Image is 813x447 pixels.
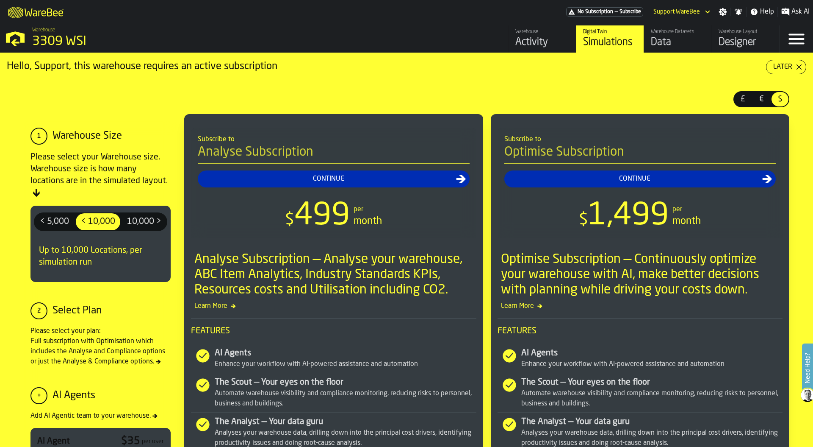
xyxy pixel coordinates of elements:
label: button-switch-multi-10,000 > [121,212,167,231]
div: Subscribe to [198,134,470,145]
div: The Scout — Your eyes on the floor [521,377,783,388]
div: month [672,215,701,228]
div: The Analyst — Your data guru [521,416,783,428]
div: Add AI Agentic team to your warehouse. [30,411,171,421]
label: button-toggle-Settings [715,8,730,16]
div: Enhance your workflow with AI-powered assistance and automation [521,359,783,369]
div: Warehouse Layout [719,29,772,35]
label: button-switch-multi-£ [733,91,752,107]
div: Designer [719,36,772,49]
label: button-toggle-Ask AI [778,7,813,17]
div: AI Agents [521,347,783,359]
div: The Scout — Your eyes on the floor [215,377,476,388]
div: Please select your Warehouse size. Warehouse size is how many locations are in the simulated layout. [30,151,171,199]
div: Menu Subscription [566,7,643,17]
div: Warehouse Size [53,129,122,143]
span: Subscribe [619,9,641,15]
span: Learn More [498,301,783,311]
span: — [615,9,618,15]
a: link-to-/wh/i/d1ef1afb-ce11-4124-bdae-ba3d01893ec0/pricing/ [566,7,643,17]
label: Need Help? [803,344,812,392]
span: Learn More [191,301,476,311]
div: thumb [76,213,120,230]
div: Automate warehouse visibility and compliance monitoring, reducing risks to personnel, business an... [215,388,476,409]
span: $ [285,212,294,229]
a: link-to-/wh/i/d1ef1afb-ce11-4124-bdae-ba3d01893ec0/feed/ [508,25,576,53]
div: thumb [753,92,770,106]
button: button-Continue [504,170,776,187]
span: < 5,000 [36,215,72,229]
div: per user [142,438,164,445]
div: per [672,204,682,215]
div: DropdownMenuValue-Support WareBee [650,7,712,17]
div: thumb [772,92,788,106]
span: < 10,000 [77,215,119,229]
span: 10,000 > [124,215,165,229]
div: Enhance your workflow with AI-powered assistance and automation [215,359,476,369]
div: Please select your plan: Full subscription with Optimisation which includes the Analyse and Compl... [30,326,171,367]
div: AI Agents [215,347,476,359]
div: thumb [35,213,74,230]
div: per [354,204,363,215]
div: + [30,387,47,404]
div: Hello, Support, this warehouse requires an active subscription [7,60,766,73]
span: $ [579,212,588,229]
span: Help [760,7,774,17]
div: Activity [515,36,569,49]
span: Warehouse [32,27,55,33]
label: button-toggle-Notifications [731,8,746,16]
div: Warehouse Datasets [651,29,705,35]
div: Data [651,36,705,49]
div: thumb [122,213,166,230]
div: Later [770,62,796,72]
div: The Analyst — Your data guru [215,416,476,428]
span: € [755,94,768,105]
div: month [354,215,382,228]
span: 499 [294,201,350,232]
div: Warehouse [515,29,569,35]
div: AI Agents [53,389,95,402]
div: Select Plan [53,304,102,318]
label: button-switch-multi-$ [771,91,789,107]
div: Subscribe to [504,134,776,145]
h4: Optimise Subscription [504,145,776,164]
span: 1,499 [588,201,669,232]
div: thumb [734,92,751,106]
a: link-to-/wh/i/d1ef1afb-ce11-4124-bdae-ba3d01893ec0/data [644,25,711,53]
span: No Subscription [578,9,613,15]
label: button-switch-multi-< 10,000 [75,212,121,231]
span: Features [498,325,783,337]
label: button-toggle-Help [747,7,777,17]
div: Optimise Subscription — Continuously optimize your warehouse with AI, make better decisions with ... [501,252,783,298]
div: Up to 10,000 Locations, per simulation run [34,238,167,275]
div: Continue [201,174,456,184]
div: 2 [30,302,47,319]
div: DropdownMenuValue-Support WareBee [653,8,700,15]
span: Features [191,325,476,337]
a: link-to-/wh/i/d1ef1afb-ce11-4124-bdae-ba3d01893ec0/designer [711,25,779,53]
div: 3309 WSI [32,34,261,49]
label: button-switch-multi-< 5,000 [34,212,75,231]
a: link-to-/wh/i/d1ef1afb-ce11-4124-bdae-ba3d01893ec0/simulations [576,25,644,53]
h4: Analyse Subscription [198,145,470,164]
div: Automate warehouse visibility and compliance monitoring, reducing risks to personnel, business an... [521,388,783,409]
span: £ [736,94,749,105]
label: button-toggle-Menu [780,25,813,53]
div: Analyse Subscription — Analyse your warehouse, ABC Item Analytics, Industry Standards KPIs, Resou... [194,252,476,298]
div: Continue [508,174,763,184]
span: Ask AI [791,7,810,17]
span: $ [773,94,787,105]
button: button-Continue [198,170,470,187]
button: button-Later [766,60,806,74]
div: 1 [30,128,47,145]
div: Simulations [583,36,637,49]
div: Digital Twin [583,29,637,35]
label: button-switch-multi-€ [752,91,771,107]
